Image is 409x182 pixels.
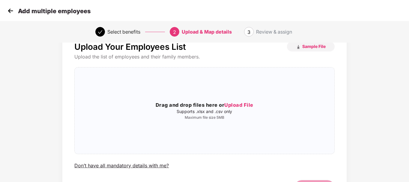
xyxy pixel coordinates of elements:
span: check [98,30,103,34]
h3: Drag and drop files here or [75,101,334,109]
span: Upload File [224,102,253,108]
button: Sample File [287,42,335,51]
span: Drag and drop files here orUpload FileSupports .xlsx and .csv onlyMaximum file size 5MB [75,67,334,154]
div: Review & assign [256,27,292,37]
span: 2 [173,29,176,35]
div: Select benefits [107,27,140,37]
p: Add multiple employees [18,7,91,15]
span: 3 [247,29,250,35]
div: Upload the list of employees and their family members. [74,54,334,60]
div: Don’t have all mandatory details with me? [74,163,169,169]
p: Maximum file size 5MB [75,115,334,120]
span: Sample File [302,43,326,49]
div: Upload & Map details [182,27,232,37]
img: download_icon [296,45,301,49]
img: svg+xml;base64,PHN2ZyB4bWxucz0iaHR0cDovL3d3dy53My5vcmcvMjAwMC9zdmciIHdpZHRoPSIzMCIgaGVpZ2h0PSIzMC... [6,6,15,15]
p: Supports .xlsx and .csv only [75,109,334,114]
p: Upload Your Employees List [74,42,186,52]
